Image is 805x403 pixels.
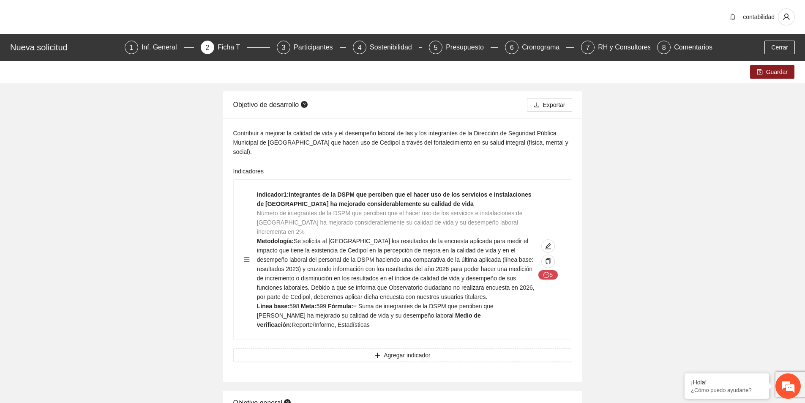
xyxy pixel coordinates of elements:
button: downloadExportar [527,98,572,112]
span: save [757,69,763,76]
div: Minimizar ventana de chat en vivo [139,4,159,25]
span: 2 [206,44,210,51]
span: bell [726,14,739,20]
span: Exportar [543,100,565,110]
span: user [778,13,794,21]
span: 7 [586,44,590,51]
button: user [778,8,795,25]
span: 8 [662,44,666,51]
span: Objetivo de desarrollo [233,101,310,108]
button: copy [541,255,555,268]
textarea: Escriba su mensaje y pulse “Intro” [4,231,161,260]
span: = Suma de integrantes de la DSPM que perciben que [PERSON_NAME] ha mejorado su calidad de vida y ... [257,303,494,319]
span: Número de integrantes de la DSPM que perciben que el hacer uso de los servicios e instalaciones d... [257,210,523,235]
strong: Metodología: [257,238,294,244]
div: Presupuesto [446,41,491,54]
span: Agregar indicador [384,351,431,360]
button: plusAgregar indicador [233,348,572,362]
div: 8Comentarios [657,41,712,54]
div: 6Cronograma [505,41,574,54]
strong: Meta: [301,303,317,310]
span: plus [374,352,380,359]
div: Cronograma [522,41,566,54]
div: 5Presupuesto [429,41,498,54]
span: 3 [282,44,286,51]
div: 7RH y Consultores [581,41,650,54]
span: Estamos en línea. [49,113,117,198]
span: Reporte/Informe, Estadísticas [292,321,369,328]
div: Chatee con nosotros ahora [44,43,142,54]
span: 5 [434,44,438,51]
div: Ficha T [218,41,247,54]
span: download [534,102,540,109]
span: message [543,272,549,279]
div: Contribuir a mejorar la calidad de vida y el desempeño laboral de las y los integrantes de la Dir... [233,129,572,156]
div: 1Inf. General [125,41,194,54]
span: 599 [317,303,326,310]
span: 4 [358,44,362,51]
div: ¡Hola! [691,379,763,386]
span: 598 [289,303,299,310]
label: Indicadores [233,167,264,176]
div: Nueva solicitud [10,41,120,54]
div: Participantes [294,41,340,54]
span: question-circle [301,101,308,108]
button: Cerrar [764,41,795,54]
span: menu [244,257,250,263]
div: Sostenibilidad [370,41,419,54]
div: Comentarios [674,41,712,54]
div: 2Ficha T [201,41,270,54]
span: 6 [510,44,514,51]
div: RH y Consultores [598,41,658,54]
strong: Indicador 1 : Integrantes de la DSPM que perciben que el hacer uso de los servicios e instalacion... [257,191,532,207]
div: 4Sostenibilidad [353,41,422,54]
span: edit [542,243,554,249]
button: bell [726,10,740,24]
div: 3Participantes [277,41,346,54]
strong: Medio de verificación: [257,312,481,328]
strong: Línea base: [257,303,289,310]
div: Inf. General [142,41,184,54]
p: ¿Cómo puedo ayudarte? [691,387,763,393]
span: contabilidad [743,14,775,20]
span: 1 [130,44,134,51]
span: Se solicita al [GEOGRAPHIC_DATA] los resultados de la encuesta aplicada para medir el impacto que... [257,238,535,300]
button: edit [541,239,555,253]
button: saveGuardar [750,65,794,79]
button: message5 [538,270,558,280]
span: Cerrar [771,43,788,52]
span: copy [545,258,551,265]
strong: Fórmula: [328,303,353,310]
span: Guardar [766,67,788,77]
